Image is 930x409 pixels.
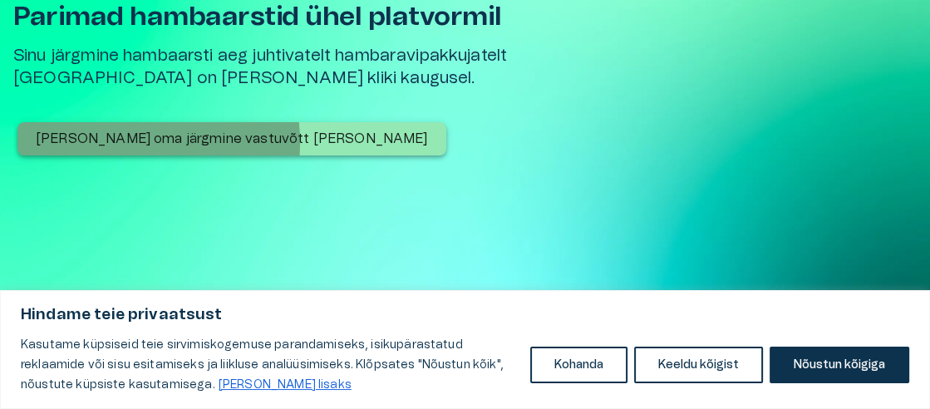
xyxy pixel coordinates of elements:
button: Nõustun kõigiga [770,347,909,383]
p: Kasutame küpsiseid teie sirvimiskogemuse parandamiseks, isikupärastatud reklaamide või sisu esita... [21,335,518,395]
p: Hindame teie privaatsust [21,305,909,325]
button: [PERSON_NAME] oma järgmine vastuvõtt [PERSON_NAME] [17,122,446,155]
button: Kohanda [530,347,627,383]
a: Loe lisaks [218,378,352,392]
p: Meie partnerid : [13,288,917,308]
h1: Parimad hambaarstid ühel platvormil [13,2,552,32]
p: [PERSON_NAME] oma järgmine vastuvõtt [PERSON_NAME] [36,129,428,149]
button: Keeldu kõigist [634,347,763,383]
h5: Sinu järgmine hambaarsti aeg juhtivatelt hambaravipakkujatelt [GEOGRAPHIC_DATA] on [PERSON_NAME] ... [13,45,552,89]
